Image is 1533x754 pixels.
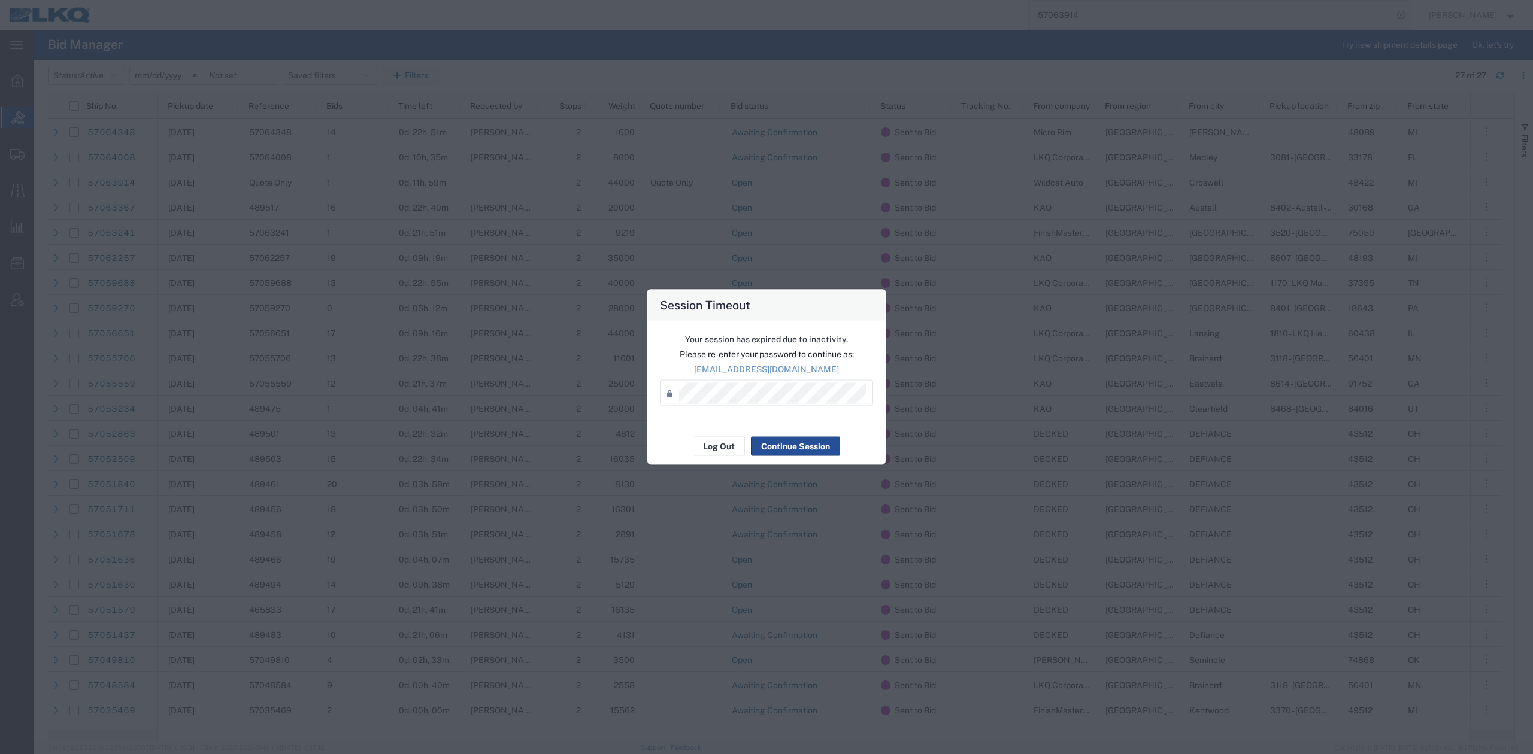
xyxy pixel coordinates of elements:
[660,296,750,314] h4: Session Timeout
[660,363,873,376] p: [EMAIL_ADDRESS][DOMAIN_NAME]
[751,437,840,456] button: Continue Session
[693,437,745,456] button: Log Out
[660,348,873,361] p: Please re-enter your password to continue as:
[660,333,873,346] p: Your session has expired due to inactivity.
